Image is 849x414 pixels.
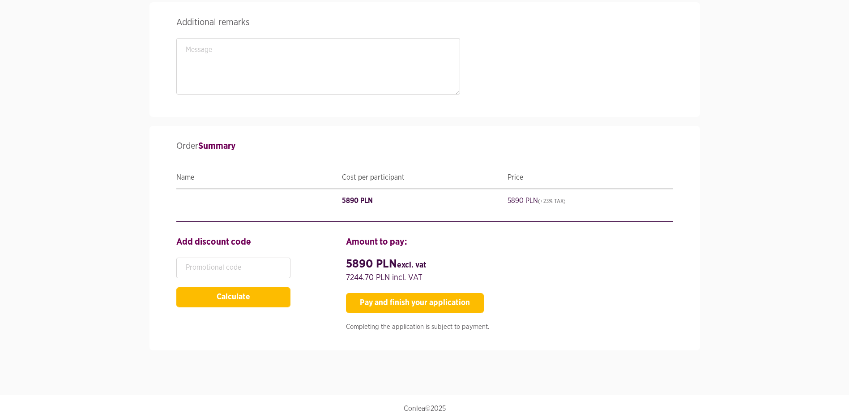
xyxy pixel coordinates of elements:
[342,171,508,184] div: Cost per participant
[176,16,461,29] h3: Additional remarks
[176,287,290,307] button: Calculate
[346,237,407,246] strong: Amount to pay:
[342,197,373,204] s: 5890 PLN
[346,293,484,313] button: Pay and finish your application
[346,322,673,332] p: Completing the application is subject to payment.
[176,139,673,153] h3: Order
[397,261,427,269] span: excl. VAT
[176,237,251,246] strong: Add discount code
[508,171,673,184] div: Price
[538,198,566,204] u: (+23% TAX)
[346,274,422,282] span: 7244.70 PLN incl. VAT
[176,258,290,278] input: Promotional code
[198,142,236,151] strong: Summary
[508,197,566,204] s: 5890 PLN
[346,258,427,270] strong: 5890 PLN
[176,171,342,184] div: Name
[176,404,673,413] p: Conlea©2025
